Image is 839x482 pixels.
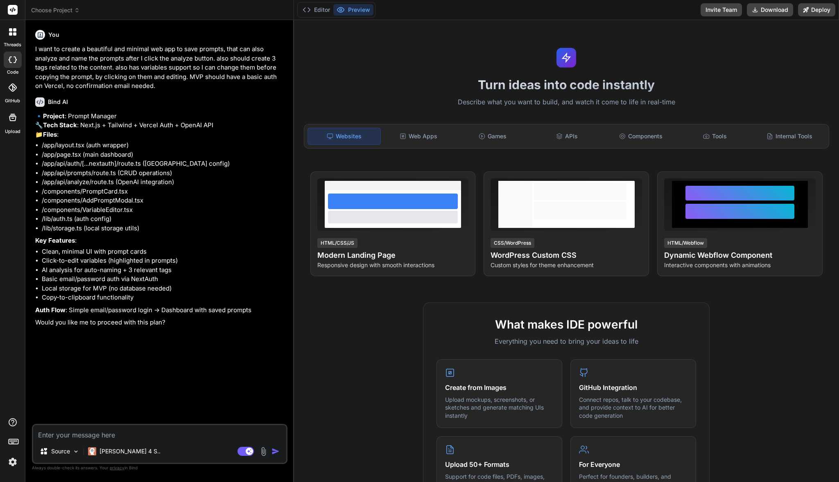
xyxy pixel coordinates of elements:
[798,3,835,16] button: Deploy
[42,293,286,302] li: Copy-to-clipboard functionality
[35,236,286,246] p: :
[436,316,696,333] h2: What makes IDE powerful
[753,128,825,145] div: Internal Tools
[299,97,834,108] p: Describe what you want to build, and watch it come to life in real-time
[42,187,286,196] li: /components/PromptCard.tsx
[48,31,59,39] h6: You
[579,383,687,392] h4: GitHub Integration
[35,45,286,91] p: I want to create a beautiful and minimal web app to save prompts, that can also analyze and name ...
[100,447,161,455] p: [PERSON_NAME] 4 S..
[42,178,286,187] li: /app/api/analyze/route.ts (OpenAI integration)
[491,250,642,261] h4: WordPress Custom CSS
[35,236,75,244] strong: Key Features
[42,214,286,224] li: /lib/auth.ts (auth config)
[42,224,286,233] li: /lib/storage.ts (local storage utils)
[35,306,66,314] strong: Auth Flow
[701,3,742,16] button: Invite Team
[43,112,65,120] strong: Project
[42,275,286,284] li: Basic email/password auth via NextAuth
[579,396,687,420] p: Connect repos, talk to your codebase, and provide context to AI for better code generation
[317,261,469,269] p: Responsive design with smooth interactions
[32,464,287,472] p: Always double-check its answers. Your in Bind
[299,4,333,16] button: Editor
[43,121,77,129] strong: Tech Stack
[110,465,124,470] span: privacy
[35,306,286,315] p: : Simple email/password login → Dashboard with saved prompts
[457,128,529,145] div: Games
[605,128,677,145] div: Components
[664,250,816,261] h4: Dynamic Webflow Component
[72,448,79,455] img: Pick Models
[747,3,793,16] button: Download
[333,4,373,16] button: Preview
[445,396,554,420] p: Upload mockups, screenshots, or sketches and generate matching UIs instantly
[42,205,286,215] li: /components/VariableEditor.tsx
[664,261,816,269] p: Interactive components with animations
[259,447,268,456] img: attachment
[4,41,21,48] label: threads
[42,284,286,293] li: Local storage for MVP (no database needed)
[42,266,286,275] li: AI analysis for auto-naming + 3 relevant tags
[664,238,707,248] div: HTML/Webflow
[31,6,80,14] span: Choose Project
[317,238,357,248] div: HTML/CSS/JS
[42,159,286,169] li: /app/api/auth/[...nextauth]/route.ts ([GEOGRAPHIC_DATA] config)
[491,261,642,269] p: Custom styles for theme enhancement
[42,247,286,257] li: Clean, minimal UI with prompt cards
[271,447,280,455] img: icon
[43,131,57,138] strong: Files
[491,238,534,248] div: CSS/WordPress
[42,141,286,150] li: /app/layout.tsx (auth wrapper)
[531,128,603,145] div: APIs
[6,455,20,469] img: settings
[5,128,20,135] label: Upload
[445,459,554,469] h4: Upload 50+ Formats
[317,250,469,261] h4: Modern Landing Page
[382,128,455,145] div: Web Apps
[35,112,286,140] p: 🔹 : Prompt Manager 🔧 : Next.js + Tailwind + Vercel Auth + OpenAI API 📁 :
[299,77,834,92] h1: Turn ideas into code instantly
[42,256,286,266] li: Click-to-edit variables (highlighted in prompts)
[5,97,20,104] label: GitHub
[88,447,96,455] img: Claude 4 Sonnet
[445,383,554,392] h4: Create from Images
[7,69,18,76] label: code
[579,459,687,469] h4: For Everyone
[48,98,68,106] h6: Bind AI
[679,128,751,145] div: Tools
[42,150,286,160] li: /app/page.tsx (main dashboard)
[308,128,381,145] div: Websites
[436,336,696,346] p: Everything you need to bring your ideas to life
[42,169,286,178] li: /app/api/prompts/route.ts (CRUD operations)
[35,318,286,327] p: Would you like me to proceed with this plan?
[42,196,286,205] li: /components/AddPromptModal.tsx
[51,447,70,455] p: Source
